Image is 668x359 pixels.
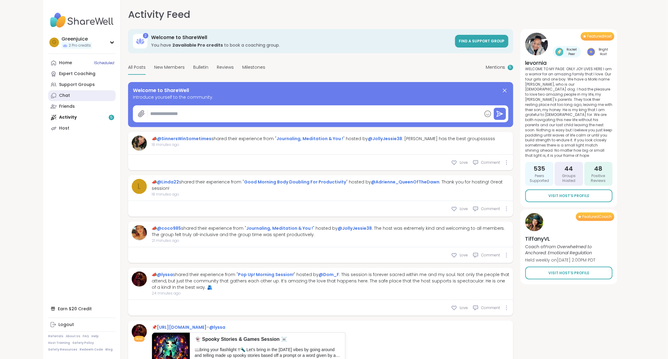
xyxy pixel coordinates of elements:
span: Host [136,337,143,341]
span: Love [460,206,468,212]
a: Home1Scheduled [48,58,116,68]
h3: You have to book a coaching group. [151,42,451,48]
span: 1 Scheduled [94,61,114,65]
span: Peers Supported [528,173,551,184]
a: Referrals [48,334,63,338]
div: 📣 shared their experience from " " hosted by : Thank you for hosting! Great session! [152,179,510,192]
span: Welcome to ShareWell [133,87,189,94]
div: Chat [59,93,70,99]
img: ShareWell Nav Logo [48,10,116,31]
span: Visit Host’s Profile [549,193,590,199]
a: Logout [48,319,116,330]
span: Love [460,305,468,311]
span: New Members [154,64,185,71]
img: lyssa [132,324,147,339]
a: @Adrienne_QueenOfTheDawn [371,179,439,185]
b: 2 available Pro credit s [172,42,223,48]
i: From Overwhelmed to Anchored: Emotional Regulation [525,244,592,256]
img: levornia [525,33,548,55]
span: 18 minutes ago [152,142,495,147]
div: Friends [59,104,75,110]
div: 📣 shared their experience from " " hosted by : This session is forever sacred within me and my so... [152,272,510,291]
a: Help [91,334,99,338]
a: Visit Host’s Profile [525,267,613,279]
img: TiffanyVL [525,213,544,231]
a: Safety Policy [72,341,94,345]
img: coco985 [132,225,147,240]
a: Good Morning Body Doubling For Productivity [244,179,346,185]
p: 👻 Spooky Stories & Games Session ☠️ [195,336,340,343]
img: Rocket Peer [555,48,564,56]
img: Bright Host [587,48,595,56]
img: lyssa [132,272,147,287]
span: Comment [481,206,500,212]
div: Host [59,125,69,131]
span: Love [460,160,468,165]
a: Chat [48,90,116,101]
div: Support Groups [59,82,95,88]
a: Host Training [48,341,70,345]
a: Support Groups [48,79,116,90]
h1: Activity Feed [128,7,190,22]
span: Featured Coach [583,214,612,219]
a: FAQ [83,334,89,338]
span: Milestones [242,64,265,71]
span: Groups Hosted [557,173,580,184]
a: L [132,179,147,194]
h4: TiffanyVL [525,235,613,242]
img: SinnersWinSometimes [132,136,147,151]
span: Positive Reviews [587,173,610,184]
a: Find a support group [455,35,508,48]
span: Visit Host’s Profile [549,270,590,276]
span: Bright Host [597,47,610,56]
a: Host [48,123,116,134]
div: Greenjuice [61,36,92,42]
span: 24 minutes ago [152,291,510,296]
div: Logout [58,322,74,328]
a: Expert Coaching [48,68,116,79]
span: 5 [509,65,512,70]
a: Redeem Code [80,347,103,352]
a: Journaling, Meditation & You ! [276,136,343,142]
a: @JollyJessie38 [368,136,402,142]
div: Home [59,60,72,66]
span: 48 [594,164,603,173]
span: L [138,181,141,192]
span: 21 minutes ago [152,238,510,243]
p: 📖bring your flashlight !!🔦 Let’s bring in the [DATE] vibes by going around and telling made up sp... [195,347,340,359]
a: Journaling, Meditation & You ! [246,225,313,231]
a: Pop Up! Morning Session! [238,272,294,278]
span: Love [460,252,468,258]
h3: Welcome to ShareWell [151,34,451,41]
span: 18 minutes ago [152,192,510,197]
a: @JollyJessie38 [338,225,372,231]
span: Comment [481,160,500,165]
a: About Us [66,334,80,338]
a: Blog [105,347,113,352]
span: G [52,38,56,46]
p: Coach of [525,244,613,256]
div: 📣 shared their experience from " " hosted by : The host was extremely kind and welcoming to all m... [152,225,510,238]
a: @SinnersWinSometimes [157,136,211,142]
span: Rocket Peer [565,47,579,56]
div: 📣 shared their experience from " " hosted by : [PERSON_NAME] has the best groupssssss [152,136,495,142]
span: 2 Pro credits [69,43,91,48]
span: Reviews [217,64,234,71]
span: All Posts [128,64,146,71]
span: Comment [481,305,500,311]
div: Earn $20 Credit [48,303,116,314]
p: Held weekly on [DATE] 2:00PM PDT [525,257,613,263]
a: @Dom_F [319,272,339,278]
a: Friends [48,101,116,112]
span: Mentions [486,64,505,71]
span: 44 [565,164,573,173]
span: Featured Host [587,34,612,39]
a: Safety Resources [48,347,77,352]
span: 535 [534,164,545,173]
div: 2 [143,33,148,38]
a: @lyssa [157,272,173,278]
